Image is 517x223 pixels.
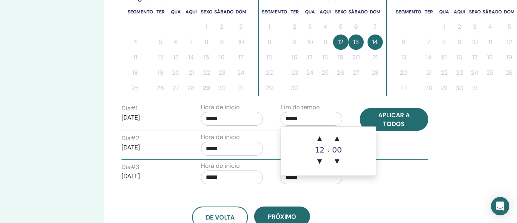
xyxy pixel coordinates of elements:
button: Aplicar a todos [360,108,428,130]
font: segmento [128,9,153,15]
font: 13 [401,53,406,61]
font: 19 [338,53,343,61]
font: [DATE] [121,143,140,151]
font: sábado [348,9,368,15]
th: quarta-feira [302,4,318,19]
th: terça-feira [421,4,437,19]
font: 26 [337,69,344,77]
font: 25 [131,84,139,92]
font: sexo [469,9,481,15]
font: sábado [214,9,233,15]
font: 22 [441,69,448,77]
font: 1 [268,23,270,31]
th: terça-feira [287,4,302,19]
th: segunda-feira [396,4,421,19]
th: sexta-feira [467,4,483,19]
th: terça-feira [153,4,168,19]
font: # [131,163,136,171]
font: 3 [473,23,476,31]
font: Hora de início [201,103,240,111]
font: Dia [121,134,131,142]
font: ter [291,9,299,15]
font: 5 [159,38,162,46]
font: 4 [488,23,492,31]
font: 11 [323,38,327,46]
font: 10 [238,38,244,46]
font: Dia [121,163,131,171]
font: 10 [307,38,313,46]
font: Próximo [268,213,296,221]
font: aqui [320,9,331,15]
font: 18 [322,53,328,61]
font: 31 [472,84,478,92]
font: 12 [338,38,343,46]
font: qua [439,9,449,15]
th: sábado [214,4,233,19]
font: 27 [400,84,407,92]
th: quinta-feira [318,4,333,19]
font: 2 [220,23,223,31]
font: 14 [426,53,432,61]
font: 27 [353,69,359,77]
font: 21 [189,69,194,77]
font: 28 [187,84,195,92]
th: segunda-feira [128,4,153,19]
font: 4 [133,38,137,46]
font: 23 [291,69,298,77]
th: segunda-feira [262,4,287,19]
font: 24 [237,69,245,77]
div: Abra o Intercom Messenger [491,197,509,215]
font: 18 [132,69,138,77]
font: 18 [487,53,493,61]
th: domingo [233,4,249,19]
font: 19 [158,69,163,77]
font: 24 [471,69,478,77]
font: 15 [441,53,447,61]
font: 29 [266,84,273,92]
font: ▲ [335,134,339,142]
font: 16 [456,53,462,61]
th: sexta-feira [333,4,348,19]
font: ▼ [317,157,322,165]
font: 6 [174,38,178,46]
font: 5 [507,23,511,31]
font: 28 [371,69,379,77]
font: 11 [488,38,492,46]
font: 22 [203,69,210,77]
font: 15 [204,53,209,61]
font: 19 [506,53,512,61]
font: : [327,146,329,153]
font: 1 [443,23,445,31]
font: Aplicar a todos [378,111,410,128]
font: 25 [322,69,329,77]
font: sexo [201,9,212,15]
font: 27 [172,84,179,92]
font: sábado [483,9,502,15]
font: [DATE] [121,113,140,121]
font: 2 [293,23,296,31]
font: 5 [339,23,343,31]
font: 12 [158,53,163,61]
font: aqui [454,9,465,15]
font: ▲ [317,134,322,142]
font: 3 [239,23,243,31]
font: 16 [292,53,297,61]
font: 13 [353,38,359,46]
font: 15 [266,53,272,61]
font: 1 [205,23,207,31]
font: 6 [354,23,358,31]
font: 23 [218,69,225,77]
font: 28 [425,84,432,92]
th: quarta-feira [168,4,184,19]
font: 30 [291,84,299,92]
font: 23 [456,69,463,77]
font: 7 [189,38,193,46]
font: 31 [238,84,244,92]
font: 26 [506,69,513,77]
font: ter [425,9,433,15]
font: 1 [136,104,138,112]
font: ▼ [335,157,339,165]
font: 29 [440,84,448,92]
font: Hora de início [201,133,240,141]
font: # [131,134,136,142]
